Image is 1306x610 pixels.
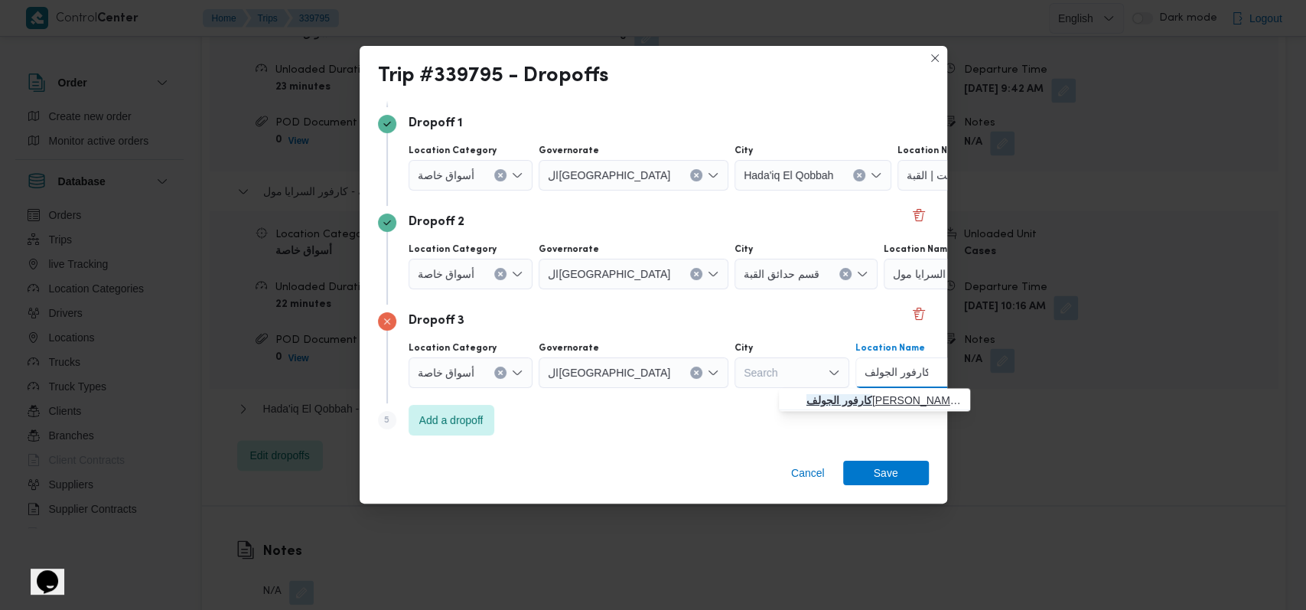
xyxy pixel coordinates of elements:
[409,342,497,354] label: Location Category
[785,461,831,485] button: Cancel
[843,461,929,485] button: Save
[409,405,494,435] button: Add a dropoff
[806,394,872,406] mark: كارفور الجولف
[707,268,719,280] button: Open list of options
[383,119,392,129] svg: Step 2 is complete
[707,169,719,181] button: Open list of options
[806,391,961,409] span: [PERSON_NAME] | Molaco structures | الجولف
[494,169,506,181] button: Clear input
[494,268,506,280] button: Clear input
[926,49,944,67] button: Closes this modal window
[734,342,753,354] label: City
[418,166,475,183] span: أسواق خاصة
[383,317,392,326] svg: Step 4 has errors
[548,364,670,380] span: ال[GEOGRAPHIC_DATA]
[419,411,484,429] span: Add a dropoff
[734,145,753,157] label: City
[409,115,462,133] p: Dropoff 1
[548,265,670,282] span: ال[GEOGRAPHIC_DATA]
[383,218,392,227] svg: Step 3 is complete
[907,166,1031,183] span: كارفور السرايا 2 - حدائق القبة | كارفور ماركت | القبة
[870,169,882,181] button: Open list of options
[690,169,702,181] button: Clear input
[409,214,464,232] p: Dropoff 2
[409,145,497,157] label: Location Category
[418,265,475,282] span: أسواق خاصة
[855,342,925,354] label: Location Name
[779,388,970,410] button: كارفور الجولف صلاح سالم | Molaco structures | الجولف
[910,206,928,224] button: Delete
[744,166,833,183] span: Hada'iq El Qobbah
[409,243,497,256] label: Location Category
[511,367,523,379] button: Open list of options
[897,145,967,157] label: Location Name
[539,342,599,354] label: Governorate
[707,367,719,379] button: Open list of options
[828,367,840,379] button: Open list of options
[744,265,819,282] span: قسم حدائق القبة
[539,243,599,256] label: Governorate
[384,416,389,425] span: 5
[548,166,670,183] span: ال[GEOGRAPHIC_DATA]
[856,268,868,280] button: Open list of options
[734,243,753,256] label: City
[378,64,609,89] div: Trip #339795 - Dropoffs
[409,312,464,331] p: Dropoff 3
[690,367,702,379] button: Clear input
[791,464,825,482] span: Cancel
[539,145,599,157] label: Governorate
[910,305,928,323] button: Delete
[893,265,979,282] span: كارفور السرايا مول
[884,243,953,256] label: Location Name
[418,364,475,380] span: أسواق خاصة
[511,169,523,181] button: Open list of options
[494,367,506,379] button: Clear input
[839,268,852,280] button: Clear input
[511,268,523,280] button: Open list of options
[874,461,898,485] span: Save
[690,268,702,280] button: Clear input
[853,169,865,181] button: Clear input
[15,549,64,595] iframe: chat widget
